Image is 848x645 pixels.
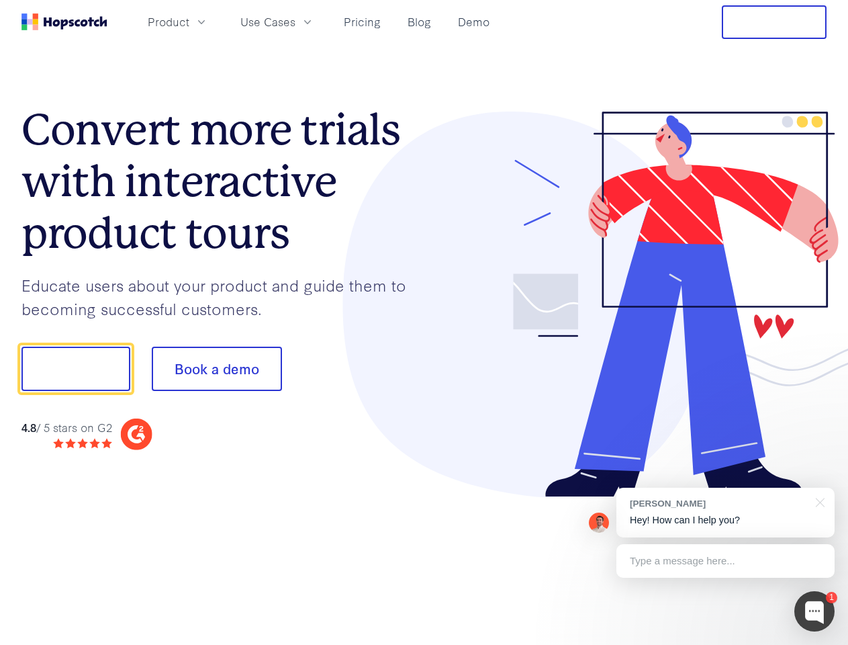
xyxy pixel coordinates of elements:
span: Use Cases [240,13,295,30]
h1: Convert more trials with interactive product tours [21,104,424,259]
button: Free Trial [722,5,827,39]
a: Pricing [338,11,386,33]
button: Book a demo [152,347,282,391]
div: Type a message here... [616,544,835,578]
div: / 5 stars on G2 [21,419,112,436]
a: Blog [402,11,436,33]
button: Product [140,11,216,33]
a: Demo [453,11,495,33]
div: [PERSON_NAME] [630,497,808,510]
button: Show me! [21,347,130,391]
span: Product [148,13,189,30]
div: 1 [826,592,837,603]
button: Use Cases [232,11,322,33]
p: Educate users about your product and guide them to becoming successful customers. [21,273,424,320]
p: Hey! How can I help you? [630,513,821,527]
img: Mark Spera [589,513,609,533]
strong: 4.8 [21,419,36,435]
a: Home [21,13,107,30]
